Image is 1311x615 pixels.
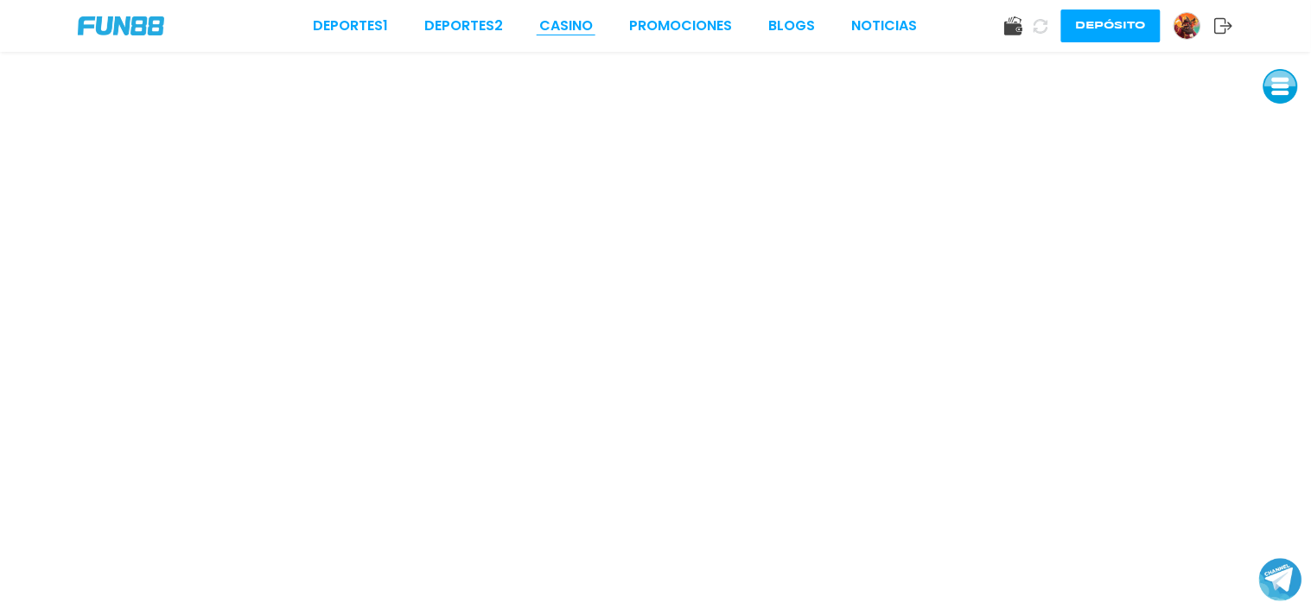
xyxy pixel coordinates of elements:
[539,16,593,36] a: CASINO
[1061,10,1161,42] button: Depósito
[769,16,816,36] a: BLOGS
[313,16,388,36] a: Deportes1
[78,16,164,35] img: Company Logo
[852,16,918,36] a: NOTICIAS
[1259,557,1302,602] button: Join telegram channel
[1174,13,1200,39] img: Avatar
[1174,12,1214,40] a: Avatar
[630,16,733,36] a: Promociones
[424,16,503,36] a: Deportes2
